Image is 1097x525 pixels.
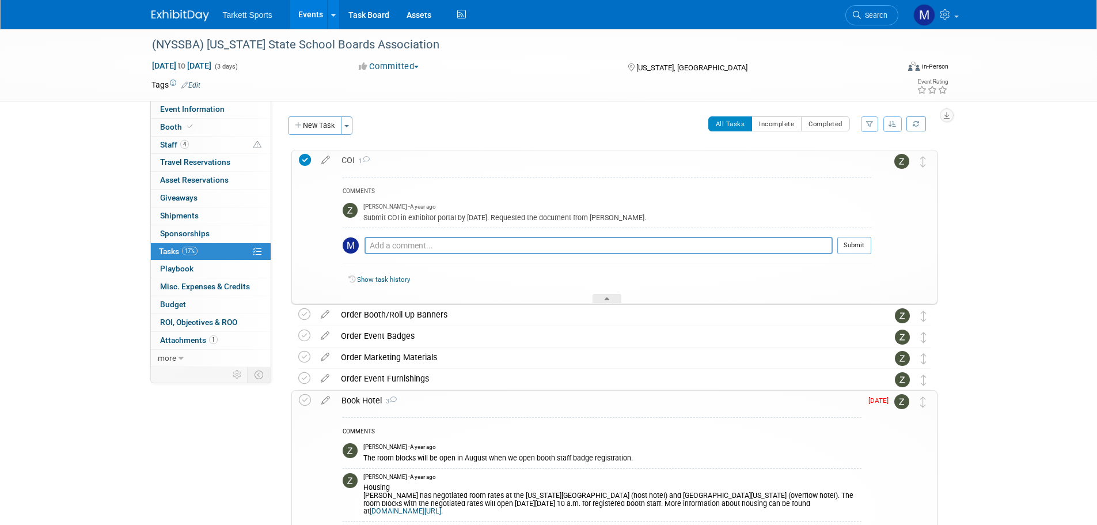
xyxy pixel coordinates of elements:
[894,394,909,409] img: Zak Sigler
[227,367,248,382] td: Personalize Event Tab Strip
[316,395,336,406] a: edit
[151,278,271,296] a: Misc. Expenses & Credits
[151,119,271,136] a: Booth
[845,5,898,25] a: Search
[253,140,261,150] span: Potential Scheduling Conflict -- at least one attendee is tagged in another overlapping event.
[363,443,436,451] span: [PERSON_NAME] - A year ago
[335,348,872,367] div: Order Marketing Materials
[181,81,200,89] a: Edit
[343,203,358,218] img: Zak Sigler
[921,62,948,71] div: In-Person
[343,426,861,439] div: COMMENTS
[336,391,861,410] div: Book Hotel
[151,260,271,278] a: Playbook
[921,375,927,386] i: Move task
[921,353,927,364] i: Move task
[160,318,237,327] span: ROI, Objectives & ROO
[363,481,861,516] div: Housing [PERSON_NAME] has negotiated room rates at the [US_STATE][GEOGRAPHIC_DATA] (host hotel) a...
[895,351,910,366] img: Zak Sigler
[176,61,187,70] span: to
[343,473,358,488] img: Zak Sigler
[906,116,926,131] a: Refresh
[160,229,210,238] span: Sponsorships
[335,369,872,388] div: Order Event Furnishings
[151,296,271,314] a: Budget
[801,116,850,131] button: Completed
[223,10,272,20] span: Tarkett Sports
[894,154,909,169] img: Zak Sigler
[315,352,335,362] a: edit
[160,104,225,114] span: Event Information
[382,398,397,405] span: 3
[160,140,189,149] span: Staff
[160,157,230,167] span: Travel Reservations
[160,264,193,273] span: Playbook
[151,207,271,225] a: Shipments
[315,373,335,384] a: edit
[708,116,753,131] button: All Tasks
[895,308,910,323] img: Zak Sigler
[289,116,341,135] button: New Task
[151,332,271,349] a: Attachments1
[861,11,887,20] span: Search
[636,63,747,72] span: [US_STATE], [GEOGRAPHIC_DATA]
[159,247,198,256] span: Tasks
[336,150,871,170] div: COI
[151,350,271,367] a: more
[335,305,872,324] div: Order Booth/Roll Up Banners
[151,137,271,154] a: Staff4
[160,122,195,131] span: Booth
[343,443,358,458] img: Zak Sigler
[363,473,436,481] span: [PERSON_NAME] - A year ago
[151,61,212,71] span: [DATE] [DATE]
[148,35,881,55] div: (NYSSBA) [US_STATE] State School Boards Association
[160,282,250,291] span: Misc. Expenses & Credits
[355,61,423,73] button: Committed
[315,331,335,341] a: edit
[363,211,871,222] div: Submit COI in exhibitor portal by [DATE]. Requested the document from [PERSON_NAME].
[868,396,894,405] span: [DATE]
[151,154,271,171] a: Travel Reservations
[151,10,209,21] img: ExhibitDay
[151,225,271,243] a: Sponsorships
[343,237,359,254] img: Mathieu Martel
[182,247,198,255] span: 17%
[357,275,410,284] a: Show task history
[315,309,335,320] a: edit
[151,172,271,189] a: Asset Reservations
[343,186,871,198] div: COMMENTS
[160,335,218,345] span: Attachments
[158,353,176,362] span: more
[160,175,229,184] span: Asset Reservations
[160,300,186,309] span: Budget
[209,335,218,344] span: 1
[751,116,802,131] button: Incomplete
[151,243,271,260] a: Tasks17%
[895,330,910,345] img: Zak Sigler
[908,62,920,71] img: Format-Inperson.png
[837,237,871,254] button: Submit
[335,326,872,346] div: Order Event Badges
[895,372,910,387] img: Zak Sigler
[247,367,271,382] td: Toggle Event Tabs
[187,123,193,130] i: Booth reservation complete
[920,156,926,167] i: Move task
[921,311,927,322] i: Move task
[363,452,861,463] div: The room blocks will be open in August when we open booth staff badge registration.
[917,79,948,85] div: Event Rating
[363,203,436,211] span: [PERSON_NAME] - A year ago
[316,155,336,165] a: edit
[913,4,935,26] img: Mathieu Martel
[160,193,198,202] span: Giveaways
[151,101,271,118] a: Event Information
[180,140,189,149] span: 4
[151,314,271,331] a: ROI, Objectives & ROO
[830,60,949,77] div: Event Format
[214,63,238,70] span: (3 days)
[151,190,271,207] a: Giveaways
[370,507,441,515] a: [DOMAIN_NAME][URL]
[151,79,200,90] td: Tags
[160,211,199,220] span: Shipments
[920,396,926,407] i: Move task
[921,332,927,343] i: Move task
